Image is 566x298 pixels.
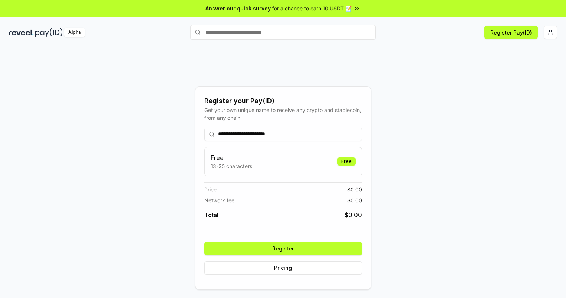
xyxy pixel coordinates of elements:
[347,196,362,204] span: $ 0.00
[211,162,252,170] p: 13-25 characters
[64,28,85,37] div: Alpha
[35,28,63,37] img: pay_id
[484,26,538,39] button: Register Pay(ID)
[205,4,271,12] span: Answer our quick survey
[204,106,362,122] div: Get your own unique name to receive any crypto and stablecoin, from any chain
[9,28,34,37] img: reveel_dark
[204,196,234,204] span: Network fee
[204,186,217,193] span: Price
[272,4,352,12] span: for a chance to earn 10 USDT 📝
[337,157,356,166] div: Free
[204,210,218,219] span: Total
[211,153,252,162] h3: Free
[204,96,362,106] div: Register your Pay(ID)
[347,186,362,193] span: $ 0.00
[204,261,362,275] button: Pricing
[345,210,362,219] span: $ 0.00
[204,242,362,255] button: Register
